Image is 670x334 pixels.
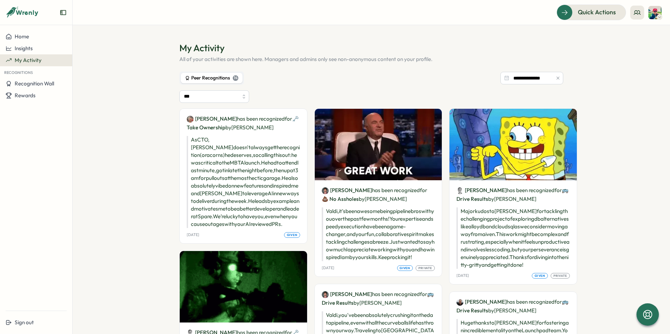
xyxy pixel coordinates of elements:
[60,9,67,16] button: Expand sidebar
[15,45,33,52] span: Insights
[322,266,334,270] p: [DATE]
[456,273,469,278] p: [DATE]
[322,291,329,298] img: Valdi Ratu
[456,299,463,306] img: Nate Kis
[179,42,563,54] h1: My Activity
[456,187,463,194] img: Colin Perepelken
[179,55,563,63] p: All of your activities are shown here. Managers and admins only see non-anonymous content on your...
[285,115,292,122] span: for
[456,187,507,194] a: Colin Perepelken[PERSON_NAME]
[456,297,570,315] p: has been recognized by [PERSON_NAME]
[187,116,194,123] img: Alexey Indeev
[557,5,626,20] button: Quick Actions
[322,207,435,261] p: Valdi, it's been awesome being pipeline bros with you over the past few months! Your expertise an...
[418,266,432,271] span: Private
[400,266,410,271] span: given
[322,196,359,202] span: 💩 No Assholes
[322,186,435,203] p: has been recognized by [PERSON_NAME]
[420,187,427,193] span: for
[322,187,329,194] img: Valdi Ratu
[233,75,238,81] div: 14
[449,109,577,180] img: Recognition Image
[180,251,307,322] img: Recognition Image
[535,273,545,278] span: given
[322,290,435,307] p: has been recognized by [PERSON_NAME]
[420,291,427,297] span: for
[648,6,662,19] img: Andrew
[578,8,616,17] span: Quick Actions
[187,136,300,228] p: As CTO, [PERSON_NAME] doesn't always get the recognition (or acorns) he deserves, so calling this...
[187,114,300,132] p: has been recognized by [PERSON_NAME]
[554,187,562,193] span: for
[322,187,372,194] a: Valdi Ratu[PERSON_NAME]
[322,290,372,298] a: Valdi Ratu[PERSON_NAME]
[553,273,567,278] span: Private
[185,74,238,82] div: Peer Recognitions
[315,109,442,180] img: Recognition Image
[456,207,570,269] p: Major kudos to [PERSON_NAME] for tackling the challenging project of exploring db alternatives li...
[15,319,34,326] span: Sign out
[187,115,237,123] a: Alexey Indeev[PERSON_NAME]
[15,92,36,99] span: Rewards
[187,233,199,237] p: [DATE]
[287,233,297,237] span: given
[456,298,507,306] a: Nate Kis[PERSON_NAME]
[15,33,29,40] span: Home
[456,186,570,203] p: has been recognized by [PERSON_NAME]
[15,57,42,63] span: My Activity
[15,80,54,87] span: Recognition Wall
[554,298,562,305] span: for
